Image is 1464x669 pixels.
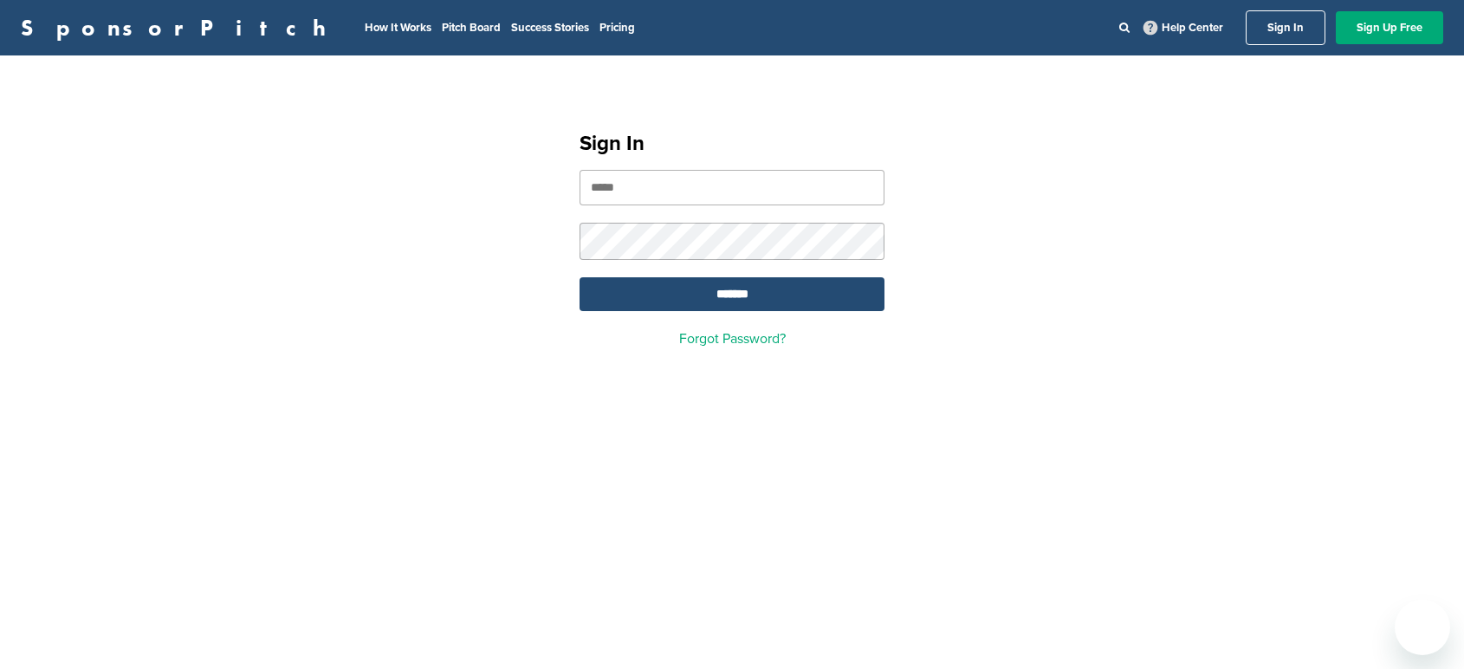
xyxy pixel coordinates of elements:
[679,330,786,347] a: Forgot Password?
[21,16,337,39] a: SponsorPitch
[1140,17,1227,38] a: Help Center
[599,21,635,35] a: Pricing
[1336,11,1443,44] a: Sign Up Free
[511,21,589,35] a: Success Stories
[442,21,501,35] a: Pitch Board
[1246,10,1325,45] a: Sign In
[1395,600,1450,655] iframe: Button to launch messaging window
[365,21,431,35] a: How It Works
[580,128,884,159] h1: Sign In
